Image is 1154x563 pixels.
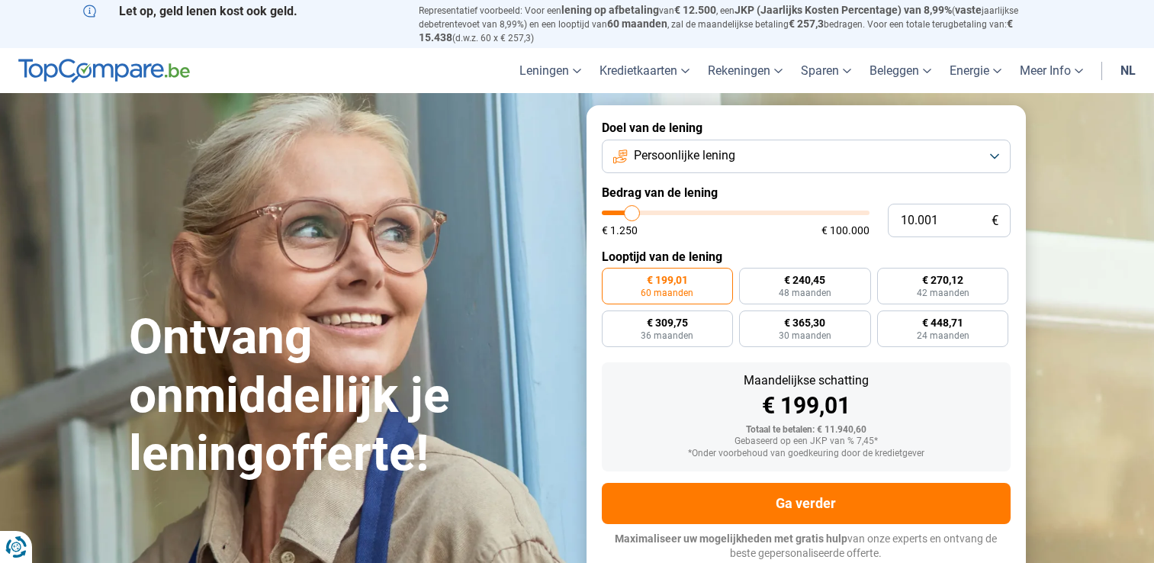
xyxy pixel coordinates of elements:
label: Bedrag van de lening [602,185,1011,200]
span: Persoonlijke lening [634,147,735,164]
span: € 199,01 [647,275,688,285]
div: Maandelijkse schatting [614,375,998,387]
span: JKP (Jaarlijks Kosten Percentage) van 8,99% [735,4,952,16]
p: van onze experts en ontvang de beste gepersonaliseerde offerte. [602,532,1011,561]
span: € 100.000 [821,225,870,236]
a: Leningen [510,48,590,93]
div: *Onder voorbehoud van goedkeuring door de kredietgever [614,449,998,459]
span: 24 maanden [917,331,969,340]
span: Maximaliseer uw mogelijkheden met gratis hulp [615,532,847,545]
span: € 257,3 [789,18,824,30]
span: € 365,30 [784,317,825,328]
span: € 12.500 [674,4,716,16]
img: TopCompare [18,59,190,83]
span: € 448,71 [922,317,963,328]
a: Kredietkaarten [590,48,699,93]
div: Gebaseerd op een JKP van % 7,45* [614,436,998,447]
label: Looptijd van de lening [602,249,1011,264]
span: 42 maanden [917,288,969,298]
span: € 270,12 [922,275,963,285]
div: € 199,01 [614,394,998,417]
h1: Ontvang onmiddellijk je leningofferte! [129,308,568,484]
span: 48 maanden [779,288,831,298]
p: Let op, geld lenen kost ook geld. [83,4,400,18]
span: € [992,214,998,227]
span: 36 maanden [641,331,693,340]
a: Rekeningen [699,48,792,93]
a: Energie [940,48,1011,93]
div: Totaal te betalen: € 11.940,60 [614,425,998,436]
label: Doel van de lening [602,121,1011,135]
a: nl [1111,48,1145,93]
span: € 15.438 [419,18,1013,43]
span: lening op afbetaling [561,4,659,16]
span: 30 maanden [779,331,831,340]
a: Sparen [792,48,860,93]
button: Persoonlijke lening [602,140,1011,173]
span: € 240,45 [784,275,825,285]
a: Beleggen [860,48,940,93]
button: Ga verder [602,483,1011,524]
a: Meer Info [1011,48,1092,93]
span: € 309,75 [647,317,688,328]
span: 60 maanden [607,18,667,30]
span: vaste [955,4,982,16]
span: 60 maanden [641,288,693,298]
p: Representatief voorbeeld: Voor een van , een ( jaarlijkse debetrentevoet van 8,99%) en een loopti... [419,4,1072,44]
span: € 1.250 [602,225,638,236]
